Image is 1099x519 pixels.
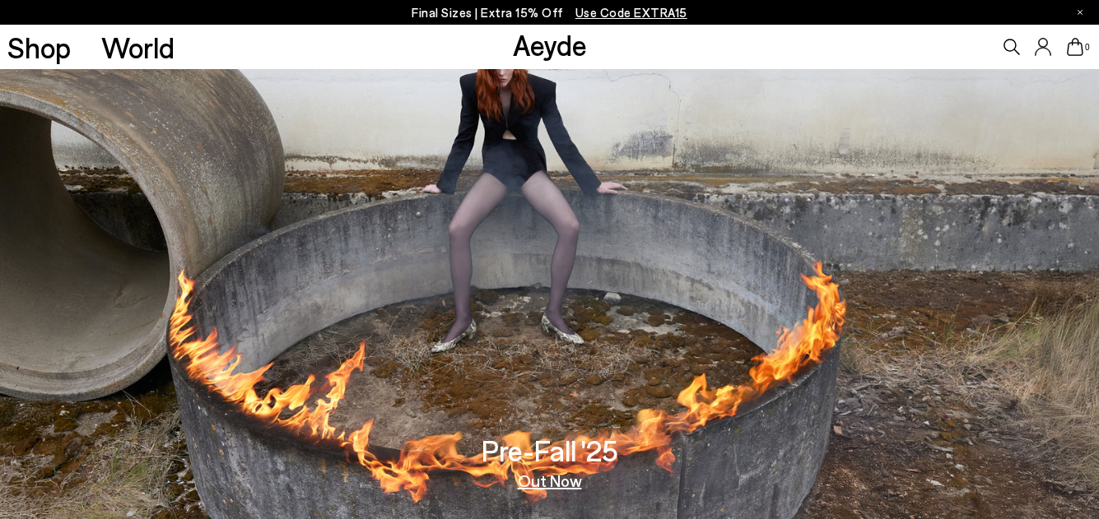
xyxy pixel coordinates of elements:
a: Out Now [518,472,582,489]
span: Navigate to /collections/ss25-final-sizes [575,5,687,20]
span: 0 [1083,43,1092,52]
h3: Pre-Fall '25 [482,436,618,465]
a: Shop [7,33,71,62]
p: Final Sizes | Extra 15% Off [412,2,687,23]
a: World [101,33,175,62]
a: 0 [1067,38,1083,56]
a: Aeyde [513,27,587,62]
